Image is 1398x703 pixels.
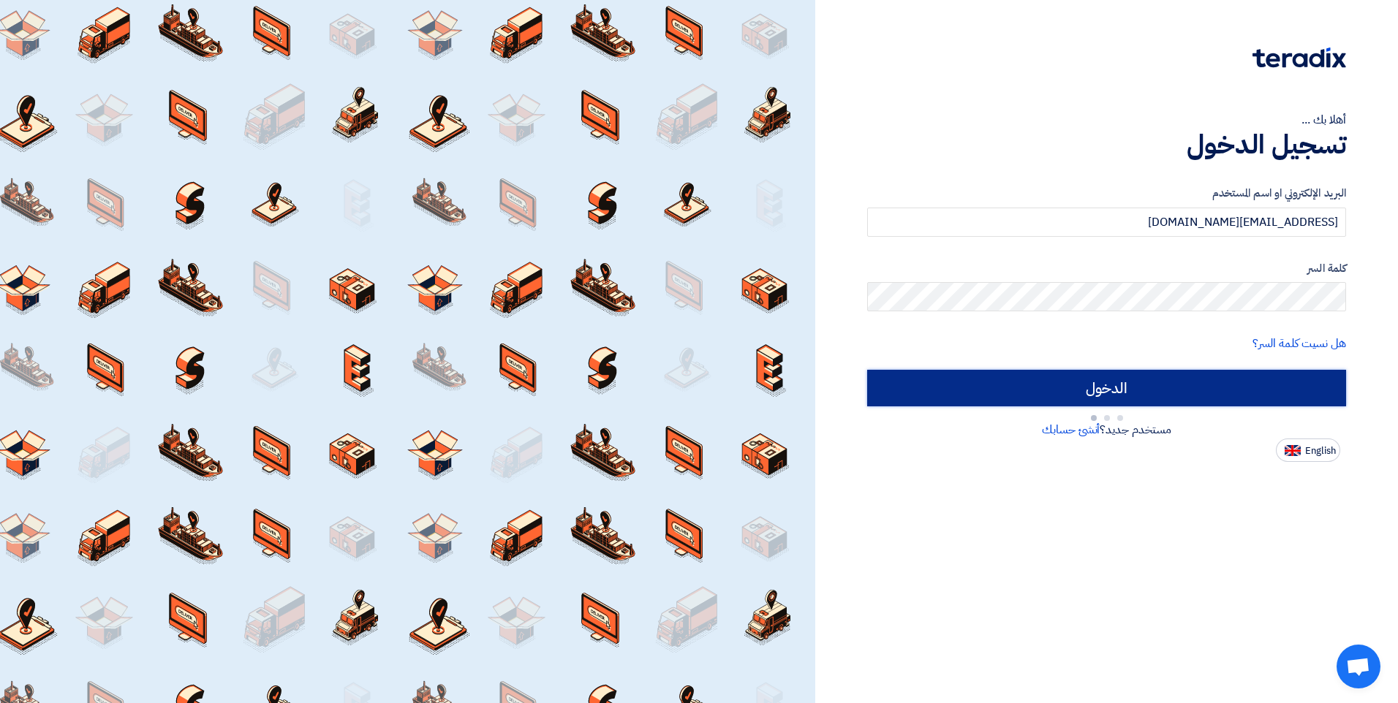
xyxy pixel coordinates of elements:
label: كلمة السر [867,260,1346,277]
label: البريد الإلكتروني او اسم المستخدم [867,185,1346,202]
img: Teradix logo [1252,47,1346,68]
span: English [1305,446,1336,456]
button: English [1276,438,1340,462]
input: أدخل بريد العمل الإلكتروني او اسم المستخدم الخاص بك ... [867,208,1346,237]
h1: تسجيل الدخول [867,129,1346,161]
img: en-US.png [1285,445,1301,456]
div: أهلا بك ... [867,111,1346,129]
div: مستخدم جديد؟ [867,421,1346,438]
div: Open chat [1337,645,1380,688]
a: هل نسيت كلمة السر؟ [1252,335,1346,352]
input: الدخول [867,370,1346,406]
a: أنشئ حسابك [1042,421,1100,438]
